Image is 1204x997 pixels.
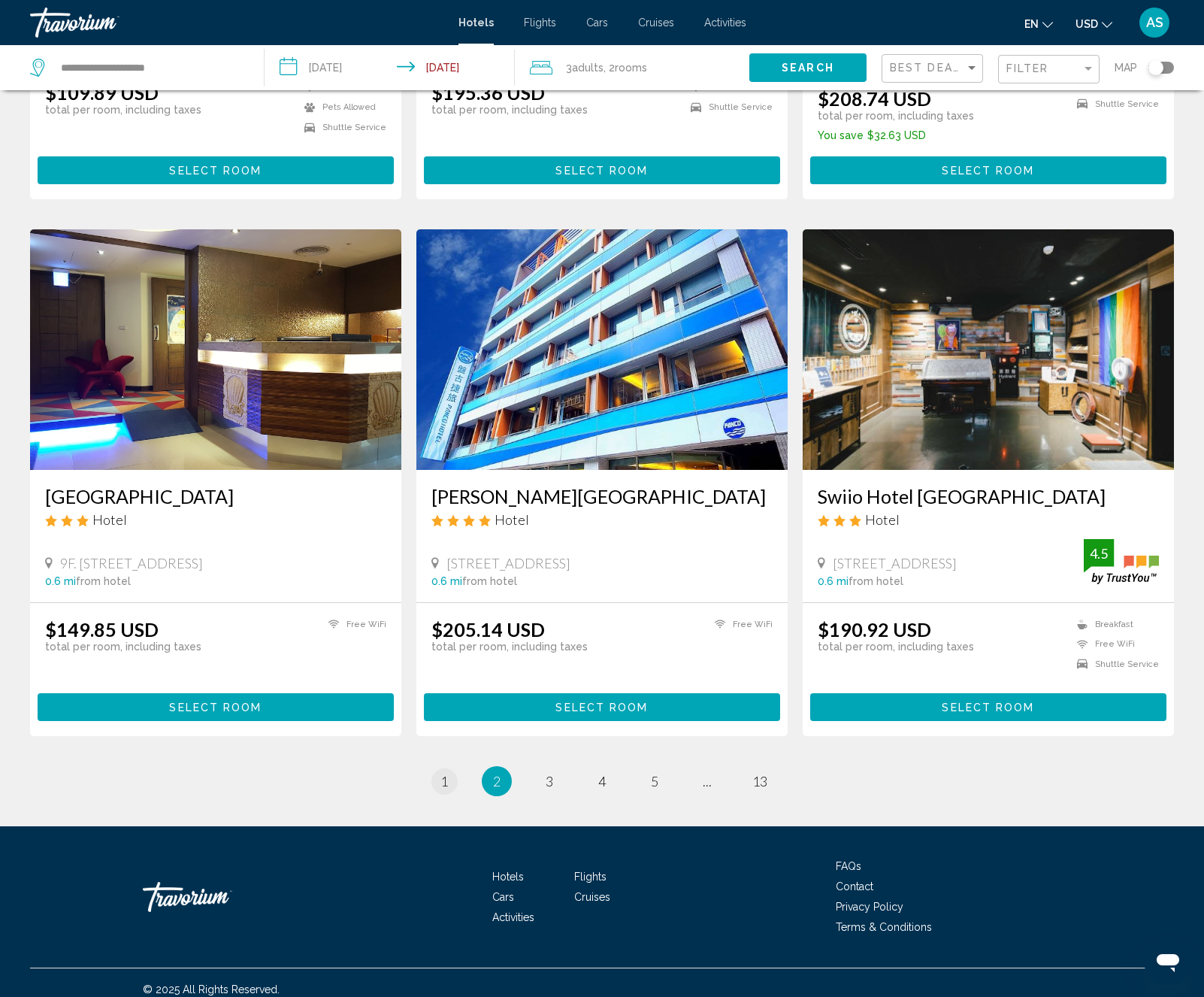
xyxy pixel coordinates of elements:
[431,575,462,587] span: 0.6 mi
[297,102,386,114] li: Pets Allowed
[1024,18,1039,30] span: en
[30,229,401,470] img: Hotel image
[1024,13,1053,35] button: Change language
[143,983,280,995] span: © 2025 All Rights Reserved.
[431,485,773,508] a: [PERSON_NAME][GEOGRAPHIC_DATA]
[60,555,203,571] span: 9F. [STREET_ADDRESS]
[265,45,514,90] button: Check-in date: Sep 13, 2025 Check-out date: Sep 15, 2025
[555,702,648,714] span: Select Room
[416,229,788,470] img: Hotel image
[818,485,1159,508] a: Swiio Hotel [GEOGRAPHIC_DATA]
[803,229,1174,470] img: Hotel image
[45,104,201,116] p: total per room, including taxes
[574,871,607,883] a: Flights
[604,57,647,78] span: , 2
[546,773,553,789] span: 3
[890,62,969,74] span: Best Deals
[45,511,386,528] div: 3 star Hotel
[492,871,524,883] a: Hotels
[493,773,501,789] span: 2
[651,773,658,789] span: 5
[1084,544,1114,562] div: 4.5
[45,81,159,104] ins: $109.89 USD
[615,62,647,74] span: rooms
[515,45,749,90] button: Travelers: 3 adults, 0 children
[574,891,610,903] a: Cruises
[45,641,201,653] p: total per room, including taxes
[836,901,903,913] a: Privacy Policy
[555,165,648,177] span: Select Room
[818,129,864,141] span: You save
[297,121,386,134] li: Shuttle Service
[782,62,834,74] span: Search
[492,911,534,923] span: Activities
[890,62,979,75] mat-select: Sort by
[424,156,780,184] button: Select Room
[707,618,773,631] li: Free WiFi
[1135,7,1174,38] button: User Menu
[836,880,873,892] a: Contact
[1115,57,1137,78] span: Map
[38,693,394,721] button: Select Room
[752,773,767,789] span: 13
[818,618,931,641] ins: $190.92 USD
[836,860,861,872] a: FAQs
[810,697,1166,714] a: Select Room
[45,485,386,508] a: [GEOGRAPHIC_DATA]
[849,575,903,587] span: from hotel
[30,766,1174,796] ul: Pagination
[818,87,931,110] ins: $208.74 USD
[1069,618,1159,631] li: Breakfast
[1069,97,1159,112] li: Shuttle Service
[810,693,1166,721] button: Select Room
[321,618,386,631] li: Free WiFi
[458,17,494,29] a: Hotels
[942,165,1034,177] span: Select Room
[30,8,443,38] a: Travorium
[1006,62,1049,74] span: Filter
[833,555,957,571] span: [STREET_ADDRESS]
[462,575,517,587] span: from hotel
[942,702,1034,714] span: Select Room
[424,697,780,714] a: Select Room
[92,511,127,528] span: Hotel
[431,511,773,528] div: 4 star Hotel
[818,110,974,122] p: total per room, including taxes
[45,618,159,641] ins: $149.85 USD
[1146,15,1163,30] span: AS
[45,575,76,587] span: 0.6 mi
[1069,658,1159,671] li: Shuttle Service
[1075,13,1112,35] button: Change currency
[818,511,1159,528] div: 3 star Hotel
[1075,18,1098,30] span: USD
[586,17,608,29] span: Cars
[638,17,674,29] span: Cruises
[704,17,746,29] a: Activities
[38,156,394,184] button: Select Room
[169,702,262,714] span: Select Room
[492,891,514,903] a: Cars
[1137,61,1174,74] button: Toggle map
[76,575,131,587] span: from hotel
[1069,638,1159,650] li: Free WiFi
[836,921,932,933] span: Terms & Conditions
[998,54,1100,85] button: Filter
[431,104,588,116] p: total per room, including taxes
[703,773,712,789] span: ...
[810,160,1166,177] a: Select Room
[810,156,1166,184] button: Select Room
